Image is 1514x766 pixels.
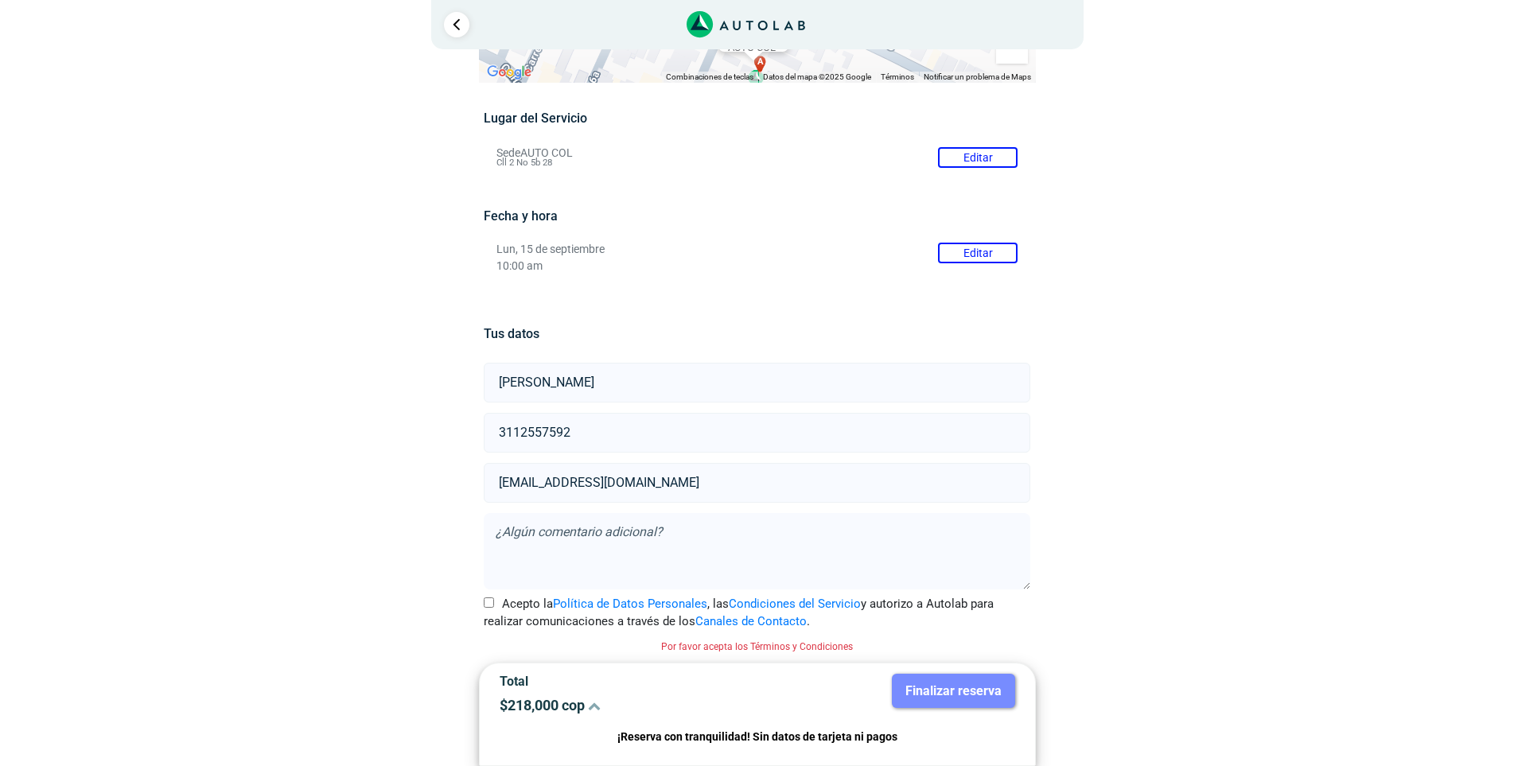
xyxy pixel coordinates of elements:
[687,16,805,31] a: Link al sitio de autolab
[553,597,707,611] a: Política de Datos Personales
[881,72,914,81] a: Términos (se abre en una nueva pestaña)
[938,243,1018,263] button: Editar
[729,597,861,611] a: Condiciones del Servicio
[924,72,1031,81] a: Notificar un problema de Maps
[484,363,1030,402] input: Nombre y apellido
[484,111,1030,126] h5: Lugar del Servicio
[500,697,745,714] p: $ 218,000 cop
[763,72,871,81] span: Datos del mapa ©2025 Google
[484,208,1030,224] h5: Fecha y hora
[444,12,469,37] a: Ir al paso anterior
[496,243,1018,256] p: Lun, 15 de septiembre
[500,728,1015,746] p: ¡Reserva con tranquilidad! Sin datos de tarjeta ni pagos
[484,595,1030,631] label: Acepto la , las y autorizo a Autolab para realizar comunicaciones a través de los .
[666,72,753,83] button: Combinaciones de teclas
[757,56,763,69] span: a
[496,259,1018,273] p: 10:00 am
[484,597,494,608] input: Acepto laPolítica de Datos Personales, lasCondiciones del Servicioy autorizo a Autolab para reali...
[500,674,745,689] p: Total
[483,62,535,83] img: Google
[484,463,1030,503] input: Correo electrónico
[892,674,1015,708] button: Finalizar reserva
[661,641,853,652] small: Por favor acepta los Términos y Condiciones
[483,62,535,83] a: Abre esta zona en Google Maps (se abre en una nueva ventana)
[484,413,1030,453] input: Celular
[484,326,1030,341] h5: Tus datos
[695,614,807,628] a: Canales de Contacto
